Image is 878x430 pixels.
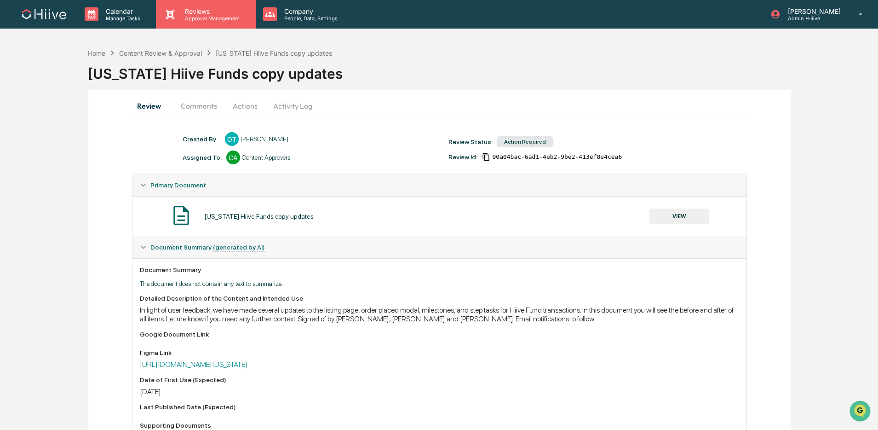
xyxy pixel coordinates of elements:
[277,15,342,22] p: People, Data, Settings
[170,204,193,227] img: Document Icon
[140,295,739,302] div: Detailed Description of the Content and Intended Use
[119,49,202,57] div: Content Review & Approval
[649,209,709,224] button: VIEW
[140,376,739,384] div: Date of First Use (Expected)
[140,360,247,369] a: [URL][DOMAIN_NAME][US_STATE]
[132,236,746,258] div: Document Summary (generated by AI)
[140,266,739,273] div: Document Summary
[98,15,145,22] p: Manage Tasks
[132,95,746,117] div: secondary tabs example
[88,58,878,82] div: [US_STATE] Hiive Funds copy updates
[63,112,118,129] a: 🗄️Attestations
[156,73,167,84] button: Start new chat
[492,153,622,161] span: 90a04bac-6ad1-4eb2-9be2-413ef8e4cea6
[132,95,173,117] button: Review
[31,70,151,80] div: Start new chat
[140,306,739,323] div: In light of user feedback, we have made several updates to the listing page, order placed modal, ...
[88,49,105,57] div: Home
[22,9,66,19] img: logo
[31,80,116,87] div: We're available if you need us!
[150,181,206,189] span: Primary Document
[204,213,314,220] div: [US_STATE] Hiive Funds copy updates
[9,19,167,34] p: How can we help?
[18,134,58,143] span: Data Lookup
[780,15,845,22] p: Admin • Hiive
[242,154,290,161] div: Content Approvers
[140,403,739,411] div: Last Published Date (Expected)
[132,196,746,236] div: Primary Document
[6,112,63,129] a: 🖐️Preclearance
[92,156,111,163] span: Pylon
[226,151,240,164] div: CA
[6,130,62,146] a: 🔎Data Lookup
[98,7,145,15] p: Calendar
[178,7,245,15] p: Reviews
[65,156,111,163] a: Powered byPylon
[76,116,114,125] span: Attestations
[266,95,320,117] button: Activity Log
[178,15,245,22] p: Approval Management
[140,387,739,396] div: [DATE]
[448,153,477,161] div: Review Id:
[132,174,746,196] div: Primary Document
[224,95,266,117] button: Actions
[150,244,265,251] span: Document Summary
[140,280,739,287] p: The document does not contain any text to summarize.
[183,135,220,143] div: Created By: ‎ ‎
[18,116,59,125] span: Preclearance
[225,132,239,146] div: OT
[849,400,873,424] iframe: Open customer support
[140,331,739,338] div: Google Document Link
[140,422,739,429] div: Supporting Documents
[497,136,553,147] div: Action Required
[173,95,224,117] button: Comments
[482,153,490,161] span: Copy Id
[780,7,845,15] p: [PERSON_NAME]
[9,70,26,87] img: 1746055101610-c473b297-6a78-478c-a979-82029cc54cd1
[67,117,74,124] div: 🗄️
[277,7,342,15] p: Company
[241,135,288,143] div: [PERSON_NAME]
[448,138,493,145] div: Review Status:
[9,134,17,142] div: 🔎
[9,117,17,124] div: 🖐️
[24,42,152,52] input: Clear
[183,154,222,161] div: Assigned To:
[216,49,332,57] div: [US_STATE] Hiive Funds copy updates
[140,349,739,356] div: Figma Link
[213,244,265,251] u: (generated by AI)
